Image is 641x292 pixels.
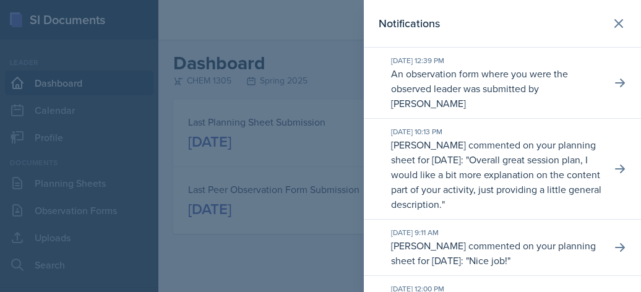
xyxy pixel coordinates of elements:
p: [PERSON_NAME] commented on your planning sheet for [DATE]: " " [391,137,601,212]
p: [PERSON_NAME] commented on your planning sheet for [DATE]: " " [391,238,601,268]
div: [DATE] 10:13 PM [391,126,601,137]
p: An observation form where you were the observed leader was submitted by [PERSON_NAME] [391,66,601,111]
h2: Notifications [379,15,440,32]
div: [DATE] 12:39 PM [391,55,601,66]
p: Overall great session plan, I would like a bit more explanation on the content part of your activ... [391,153,601,211]
p: Nice job! [469,254,507,267]
div: [DATE] 9:11 AM [391,227,601,238]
